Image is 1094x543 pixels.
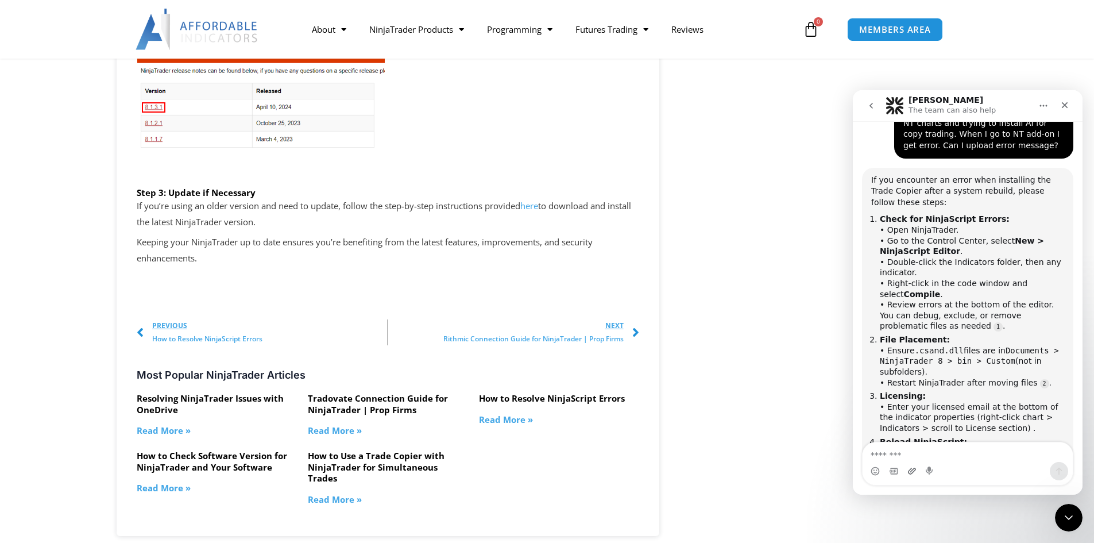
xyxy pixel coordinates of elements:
[9,78,221,487] div: If you encounter an error when installing the Trade Copier after a system rebuild, please follow ...
[137,44,391,151] img: screenshot of ninjatrader version release notes
[137,319,388,345] a: PreviousHow to Resolve NinjaScript Errors
[137,482,191,494] a: Read more about How to Check Software Version for NinjaTrader and Your Software
[27,346,211,379] li: • If charts don’t load correctly, right-click the chart and select .
[27,124,157,133] b: Check for NinjaScript Errors:
[300,16,358,43] a: About
[137,450,287,473] a: How to Check Software Version for NinjaTrader and Your Software
[564,16,660,43] a: Futures Trading
[141,232,150,241] a: Source reference 51852305:
[197,372,215,390] button: Send a message…
[479,414,533,425] a: Read more about How to Resolve NinjaScript Errors
[136,9,259,50] img: LogoAI | Affordable Indicators – NinjaTrader
[10,352,220,372] textarea: Message…
[27,301,73,310] b: Licensing:
[137,392,284,415] a: Resolving NinjaTrader Issues with OneDrive
[36,376,45,386] button: Gif picker
[814,17,823,26] span: 0
[660,16,715,43] a: Reviews
[137,319,639,345] div: Post Navigation
[786,13,836,46] a: 0
[137,234,639,267] p: Keeping your NinjaTrader up to date ensures you’re benefiting from the latest features, improveme...
[358,16,476,43] a: NinjaTrader Products
[18,376,27,386] button: Emoji picker
[73,376,82,386] button: Start recording
[27,146,191,166] b: New > NinjaScript Editor
[859,25,931,34] span: MEMBERS AREA
[27,347,114,356] b: Reload NinjaScript:
[443,319,624,332] span: Next
[9,78,221,488] div: Solomon says…
[847,18,943,41] a: MEMBERS AREA
[187,289,196,298] a: Source reference 104957657:
[137,425,191,436] a: Read more about Resolving NinjaTrader Issues with OneDrive
[308,425,362,436] a: Read more about Tradovate Connection Guide for NinjaTrader | Prop Firms
[308,392,448,415] a: Tradovate Connection Guide for NinjaTrader | Prop Firms
[137,198,639,230] p: If you’re using an older version and need to update, follow the step-by-step instructions provide...
[51,199,88,209] b: Compile
[853,90,1083,495] iframe: Intercom live chat
[55,376,64,386] button: Upload attachment
[152,319,262,332] span: Previous
[300,16,800,43] nav: Menu
[62,256,76,265] code: .cs
[18,84,211,118] div: If you encounter an error when installing the Trade Copier after a system rebuild, please follow ...
[27,301,211,343] li: • Enter your licensed email at the bottom of the indicator properties (right-click chart > Indica...
[27,124,211,241] li: • Open NinjaTrader. • Go to the Control Center, select . • Double-click the Indicators folder, th...
[152,333,262,345] span: How to Resolve NinjaScript Errors
[476,16,564,43] a: Programming
[27,245,97,254] b: File Placement:
[27,244,211,298] li: • Ensure and files are in (not in subfolders). • Restart NinjaTrader after moving files .
[137,368,639,382] h3: Most Popular NinjaTrader Articles
[308,450,444,484] a: How to Use a Trade Copier with NinjaTrader for Simultaneous Trades
[443,333,624,345] span: Rithmic Connection Guide for NinjaTrader | Prop Firms
[308,494,362,505] a: Read more about How to Use a Trade Copier with NinjaTrader for Simultaneous Trades
[91,256,111,265] code: .dll
[479,392,625,404] a: How to Resolve NinjaScript Errors
[388,319,639,345] a: NextRithmic Connection Guide for NinjaTrader | Prop Firms
[520,200,538,211] a: here
[137,187,639,198] h6: Step 3: Update if Necessary
[1055,504,1083,532] iframe: Intercom live chat
[27,256,206,276] code: Documents > NinjaTrader 8 > bin > Custom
